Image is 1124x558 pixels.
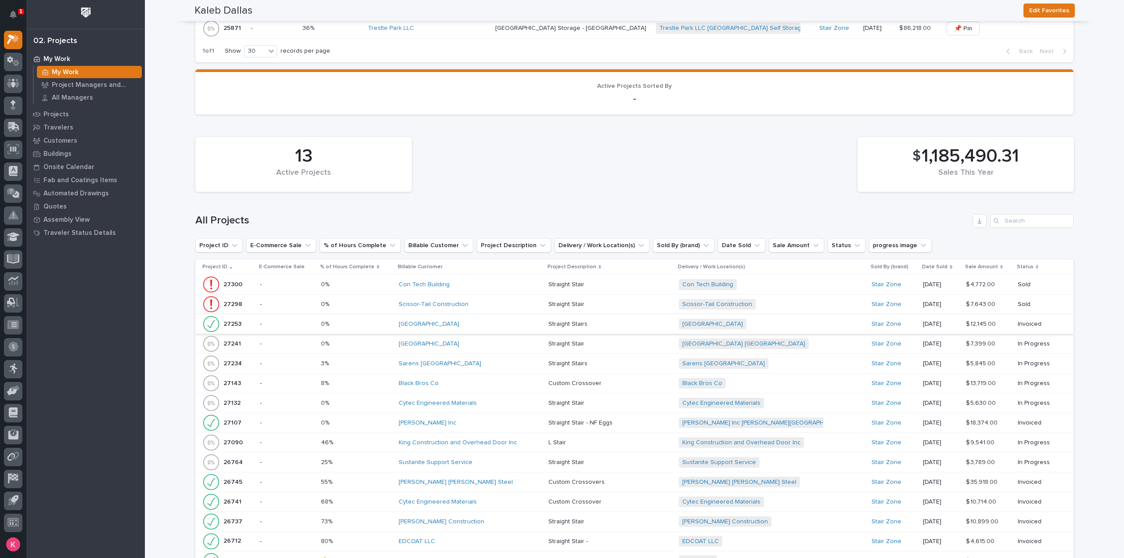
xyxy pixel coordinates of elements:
button: Edit Favorites [1023,4,1075,18]
a: [PERSON_NAME] Inc [PERSON_NAME][GEOGRAPHIC_DATA] [682,419,850,427]
p: - [260,439,314,446]
p: $ 5,845.00 [966,358,997,367]
p: Traveler Status Details [43,229,116,237]
p: $ 13,719.00 [966,378,998,387]
h1: All Projects [195,214,969,227]
p: 80% [321,536,335,545]
p: 3% [321,358,331,367]
a: King Construction and Overhead Door Inc [399,439,517,446]
a: Stair Zone [819,25,849,32]
input: Search [990,214,1074,228]
button: Billable Customer [404,238,473,252]
a: Cytec Engineered Materials [399,400,477,407]
a: EDCOAT LLC [399,538,435,545]
p: - [260,419,314,427]
p: Custom Crossovers [548,477,606,486]
span: 1,185,490.31 [922,145,1019,167]
p: Straight Stair [548,516,586,526]
p: [DATE] [923,360,958,367]
button: Delivery / Work Location(s) [555,238,649,252]
a: Projects [26,108,145,121]
a: King Construction and Overhead Door Inc [682,439,800,446]
tr: 2714327143 -8%8% Black Bros Co Custom CrossoverCustom Crossover Black Bros Co Stair Zone [DATE]$ ... [195,374,1074,393]
a: Customers [26,134,145,147]
a: Black Bros Co [399,380,439,387]
p: Invoiced [1018,518,1060,526]
a: Fab and Coatings Items [26,173,145,187]
p: $ 3,789.00 [966,457,997,466]
tr: 2673726737 -73%73% [PERSON_NAME] Construction Straight StairStraight Stair [PERSON_NAME] Construc... [195,511,1074,531]
a: Onsite Calendar [26,160,145,173]
p: - [260,360,314,367]
a: Automated Drawings [26,187,145,200]
tr: 2723427234 -3%3% Sarens [GEOGRAPHIC_DATA] Straight StairsStraight Stairs Sarens [GEOGRAPHIC_DATA]... [195,354,1074,374]
p: Status [1017,262,1034,272]
a: All Managers [34,91,145,104]
p: [DATE] [923,479,958,486]
p: 1 [19,8,22,14]
p: 0% [321,279,331,288]
a: My Work [34,66,145,78]
button: Notifications [4,5,22,24]
div: 02. Projects [33,36,77,46]
p: Project Managers and Engineers [52,81,138,89]
p: 26745 [223,477,244,486]
p: 25% [321,457,334,466]
p: $ 18,374.00 [966,418,999,427]
a: Stair Zone [872,439,901,446]
p: - [260,380,314,387]
p: 27143 [223,378,243,387]
tr: 2674526745 -55%55% [PERSON_NAME] [PERSON_NAME] Steel Custom CrossoversCustom Crossovers [PERSON_N... [195,472,1074,492]
p: [DATE] [923,380,958,387]
span: Active Projects Sorted By [597,83,672,89]
p: $ 4,772.00 [966,279,997,288]
p: L Stair [548,437,568,446]
button: E-Commerce Sale [246,238,316,252]
button: % of Hours Complete [320,238,401,252]
a: Con Tech Building [399,281,450,288]
a: Stair Zone [872,459,901,466]
p: Delivery / Work Location(s) [678,262,745,272]
tr: 2710727107 -0%0% [PERSON_NAME] Inc Straight Stair - NF EggsStraight Stair - NF Eggs [PERSON_NAME]... [195,413,1074,433]
p: - [260,459,314,466]
p: 27241 [223,338,243,348]
a: Stair Zone [872,340,901,348]
p: Straight Stair [548,398,586,407]
tr: 2674126741 -68%68% Cytec Engineered Materials Custom CrossoverCustom Crossover Cytec Engineered M... [195,492,1074,511]
p: Sold [1018,281,1060,288]
a: [PERSON_NAME] Construction [399,518,484,526]
p: E-Commerce Sale [259,262,305,272]
a: Sustanite Support Service [399,459,472,466]
a: Stair Zone [872,320,901,328]
p: In Progress [1018,360,1060,367]
tr: 2587125871 -36%36% Trestle Park LLC [GEOGRAPHIC_DATA] Storage - [GEOGRAPHIC_DATA][GEOGRAPHIC_DATA... [195,18,1074,38]
p: Show [225,47,241,55]
p: Travelers [43,124,73,132]
p: [DATE] [923,439,958,446]
p: $ 86,218.00 [899,23,933,32]
p: 26764 [223,457,245,466]
p: Invoiced [1018,419,1060,427]
p: Project ID [202,262,227,272]
tr: 2729827298 -0%0% Scissor-Tail Construction Straight StairStraight Stair Scissor-Tail Construction... [195,295,1074,314]
div: Sales This Year [872,168,1059,187]
p: Quotes [43,203,67,211]
p: - [206,94,1063,104]
a: My Work [26,52,145,65]
p: Straight Stairs [548,319,589,328]
p: 27300 [223,279,244,288]
p: - [260,340,314,348]
p: Straight Stairs [548,358,589,367]
p: $ 10,714.00 [966,497,998,506]
p: Automated Drawings [43,190,109,198]
p: 25871 [223,23,243,32]
a: Scissor-Tail Construction [399,301,468,308]
p: - [260,400,314,407]
a: [GEOGRAPHIC_DATA] [399,320,459,328]
p: Date Sold [922,262,947,272]
a: Stair Zone [872,380,901,387]
p: 73% [321,516,334,526]
a: Trestle Park LLC [368,25,414,32]
p: 27107 [223,418,243,427]
a: Trestle Park LLC [GEOGRAPHIC_DATA] Self Storage [659,25,805,32]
